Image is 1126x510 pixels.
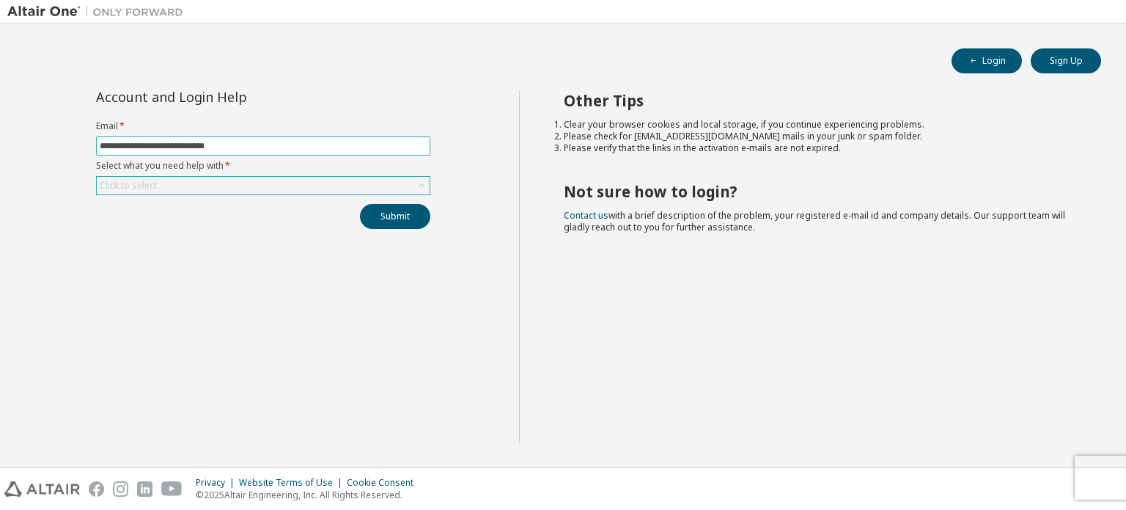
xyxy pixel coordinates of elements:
h2: Not sure how to login? [564,182,1075,201]
button: Login [952,48,1022,73]
button: Sign Up [1031,48,1101,73]
img: instagram.svg [113,481,128,497]
img: youtube.svg [161,481,183,497]
div: Website Terms of Use [239,477,347,489]
li: Please check for [EMAIL_ADDRESS][DOMAIN_NAME] mails in your junk or spam folder. [564,131,1075,142]
img: altair_logo.svg [4,481,80,497]
label: Select what you need help with [96,160,430,172]
div: Account and Login Help [96,91,364,103]
div: Privacy [196,477,239,489]
a: Contact us [564,209,608,222]
li: Please verify that the links in the activation e-mails are not expired. [564,142,1075,154]
li: Clear your browser cookies and local storage, if you continue experiencing problems. [564,119,1075,131]
img: linkedin.svg [137,481,152,497]
p: © 2025 Altair Engineering, Inc. All Rights Reserved. [196,489,422,501]
button: Submit [360,204,430,229]
span: with a brief description of the problem, your registered e-mail id and company details. Our suppo... [564,209,1065,233]
img: Altair One [7,4,191,19]
label: Email [96,120,430,132]
div: Click to select [97,177,430,194]
div: Cookie Consent [347,477,422,489]
img: facebook.svg [89,481,104,497]
div: Click to select [100,180,157,192]
h2: Other Tips [564,91,1075,110]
